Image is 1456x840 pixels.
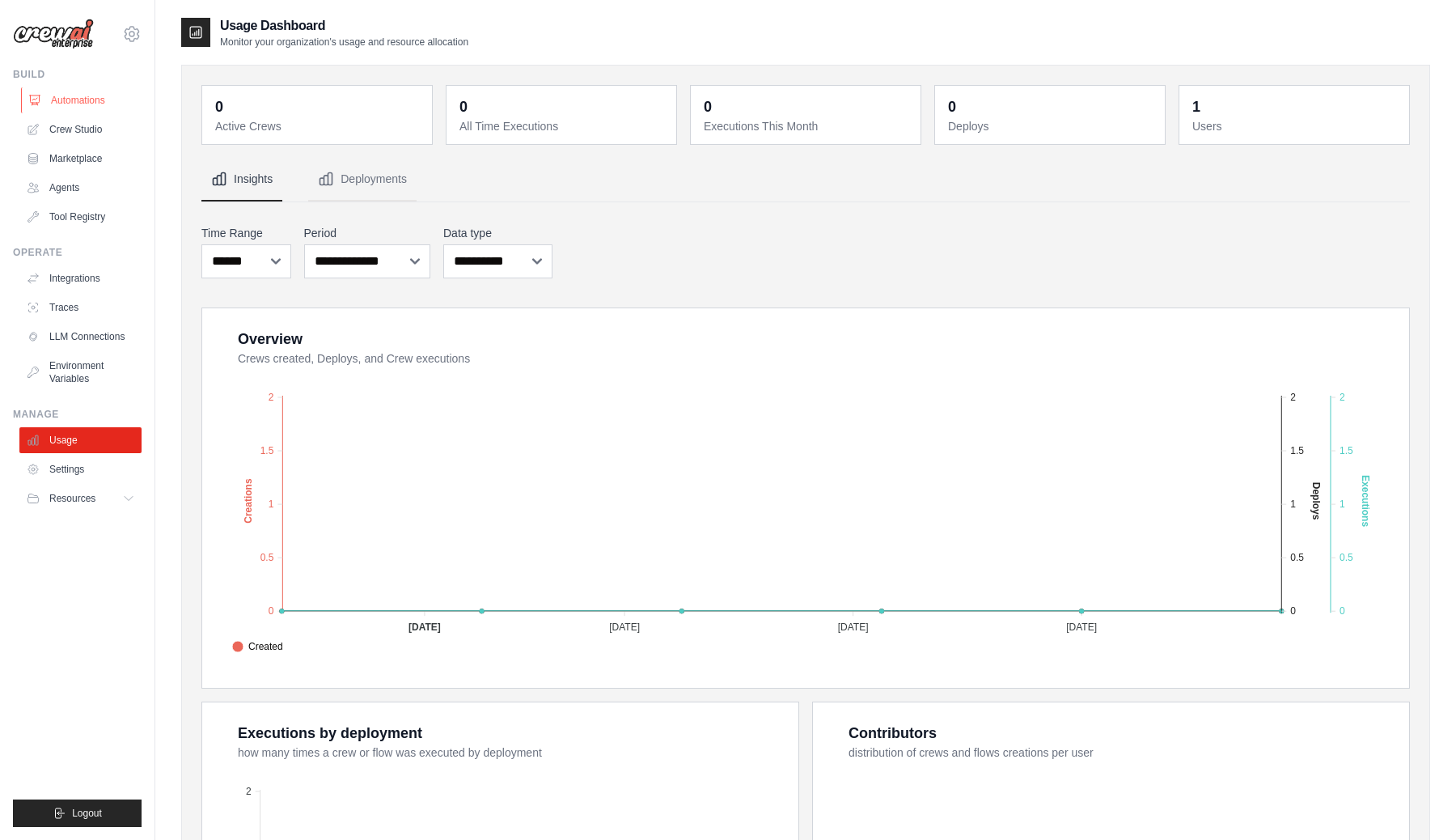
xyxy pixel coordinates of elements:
[838,622,869,633] tspan: [DATE]
[243,478,254,524] text: Creations
[704,118,911,134] dt: Executions This Month
[1066,622,1097,633] tspan: [DATE]
[269,498,274,510] tspan: 1
[1290,552,1304,563] tspan: 0.5
[1192,95,1200,118] div: 1
[220,36,468,49] p: Monitor your organization's usage and resource allocation
[238,722,422,745] div: Executions by deployment
[1192,118,1399,134] dt: Users
[215,118,422,134] dt: Active Crews
[215,95,223,118] div: 0
[19,146,142,172] a: Marketplace
[19,486,142,511] button: Resources
[308,158,417,202] button: Deployments
[19,456,142,482] a: Settings
[1290,605,1296,617] tspan: 0
[72,807,102,820] span: Logout
[459,95,468,118] div: 0
[459,118,667,134] dt: All Time Executions
[238,745,779,761] dt: how many times a crew or flow was executed by deployment
[1340,605,1345,617] tspan: 0
[1310,482,1322,520] text: Deploys
[232,639,283,654] span: Created
[1340,392,1345,403] tspan: 2
[19,295,142,320] a: Traces
[201,225,291,241] label: Time Range
[948,118,1155,134] dt: Deploys
[1290,392,1296,403] tspan: 2
[408,622,441,633] tspan: [DATE]
[269,605,274,617] tspan: 0
[260,445,274,456] tspan: 1.5
[1340,445,1353,456] tspan: 1.5
[849,745,1390,761] dt: distribution of crews and flows creations per user
[304,225,431,241] label: Period
[1290,445,1304,456] tspan: 1.5
[260,552,274,563] tspan: 0.5
[201,158,282,202] button: Insights
[19,353,142,392] a: Environment Variables
[238,350,1390,367] dt: Crews created, Deploys, and Crew executions
[704,95,712,118] div: 0
[19,175,142,201] a: Agents
[948,95,956,118] div: 0
[269,392,274,403] tspan: 2
[13,800,142,827] button: Logout
[49,492,95,505] span: Resources
[19,427,142,453] a: Usage
[13,19,94,49] img: Logo
[1290,498,1296,510] tspan: 1
[19,117,142,142] a: Crew Studio
[19,324,142,350] a: LLM Connections
[220,16,468,36] h2: Usage Dashboard
[201,158,1410,202] nav: Tabs
[19,265,142,291] a: Integrations
[1340,552,1353,563] tspan: 0.5
[13,408,142,421] div: Manage
[1360,475,1371,527] text: Executions
[19,204,142,230] a: Tool Registry
[238,328,303,350] div: Overview
[246,786,252,797] tspan: 2
[609,622,640,633] tspan: [DATE]
[849,722,937,745] div: Contributors
[13,68,142,81] div: Build
[13,246,142,259] div: Operate
[443,225,552,241] label: Data type
[1340,498,1345,510] tspan: 1
[21,87,143,113] a: Automations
